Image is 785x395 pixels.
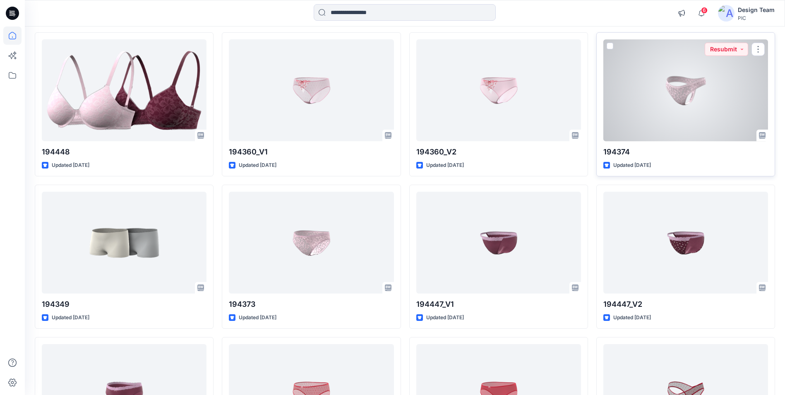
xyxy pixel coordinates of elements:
[416,146,581,158] p: 194360_V2
[738,5,775,15] div: Design Team
[229,299,394,310] p: 194373
[603,146,768,158] p: 194374
[603,299,768,310] p: 194447_V2
[416,299,581,310] p: 194447_V1
[718,5,735,22] img: avatar
[229,192,394,293] a: 194373
[229,146,394,158] p: 194360_V1
[738,15,775,21] div: PIC
[42,299,206,310] p: 194349
[701,7,708,14] span: 6
[613,313,651,322] p: Updated [DATE]
[613,161,651,170] p: Updated [DATE]
[229,39,394,141] a: 194360_V1
[42,146,206,158] p: 194448
[426,313,464,322] p: Updated [DATE]
[416,192,581,293] a: 194447_V1
[603,39,768,141] a: 194374
[426,161,464,170] p: Updated [DATE]
[42,39,206,141] a: 194448
[42,192,206,293] a: 194349
[239,161,276,170] p: Updated [DATE]
[52,161,89,170] p: Updated [DATE]
[603,192,768,293] a: 194447_V2
[52,313,89,322] p: Updated [DATE]
[416,39,581,141] a: 194360_V2
[239,313,276,322] p: Updated [DATE]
